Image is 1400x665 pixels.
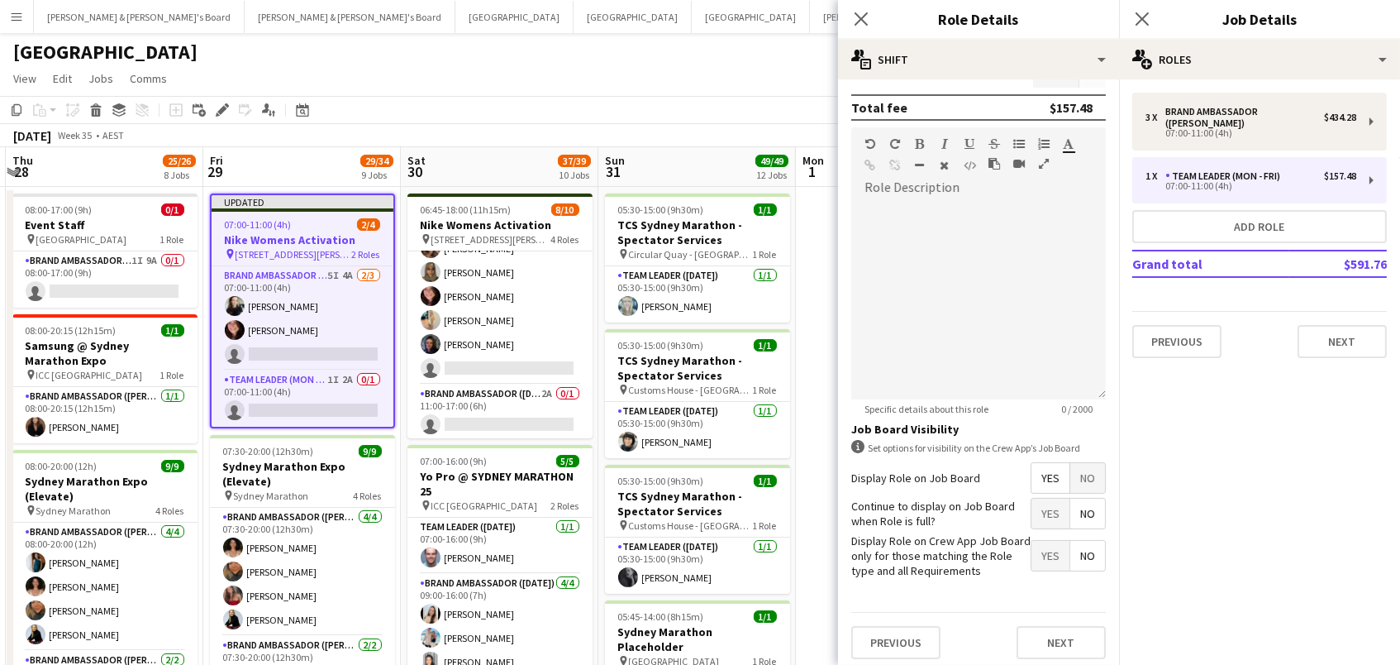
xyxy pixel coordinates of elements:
button: Paste as plain text [988,157,1000,170]
app-card-role: Team Leader ([DATE])1/105:30-15:00 (9h30m)[PERSON_NAME] [605,538,790,594]
button: [GEOGRAPHIC_DATA] [692,1,810,33]
span: Customs House - [GEOGRAPHIC_DATA] [629,384,753,396]
div: 1 x [1145,170,1165,182]
label: Display Role on Job Board [851,471,980,486]
app-card-role: Brand Ambassador ([PERSON_NAME])4/408:00-20:00 (12h)[PERSON_NAME][PERSON_NAME][PERSON_NAME][PERSO... [12,523,198,651]
div: 10 Jobs [559,169,590,181]
button: Next [1298,325,1387,358]
div: 07:00-11:00 (4h) [1145,182,1356,190]
app-card-role: Brand Ambassador ([PERSON_NAME])1I9A0/108:00-17:00 (9h) [12,251,198,308]
a: View [7,68,43,89]
button: Previous [1132,325,1221,358]
h3: TCS Sydney Marathon - Spectator Services [605,353,790,383]
span: ICC [GEOGRAPHIC_DATA] [431,500,538,512]
span: 49/49 [755,155,788,167]
button: Redo [889,137,901,151]
span: Thu [12,153,33,168]
button: [PERSON_NAME] & [PERSON_NAME]'s Board [245,1,455,33]
span: 1/1 [161,324,184,337]
span: Specific details about this role [851,403,1002,415]
span: 37/39 [558,155,591,167]
app-job-card: 08:00-17:00 (9h)0/1Event Staff [GEOGRAPHIC_DATA]1 RoleBrand Ambassador ([PERSON_NAME])1I9A0/108:0... [12,194,198,308]
span: Sydney Marathon [36,505,112,517]
app-job-card: 05:30-15:00 (9h30m)1/1TCS Sydney Marathon - Spectator Services Customs House - [GEOGRAPHIC_DATA]1... [605,329,790,458]
h3: Sydney Marathon Expo (Elevate) [12,474,198,504]
button: Undo [864,137,876,151]
span: 4 Roles [551,233,579,246]
span: Comms [130,71,167,86]
div: 12 Jobs [756,169,788,181]
span: Yes [1031,541,1069,571]
h3: Nike Womens Activation [407,218,593,232]
span: 2 Roles [352,248,380,261]
div: 08:00-20:15 (12h15m)1/1Samsung @ Sydney Marathon Expo ICC [GEOGRAPHIC_DATA]1 RoleBrand Ambassador... [12,314,198,443]
app-job-card: Updated07:00-11:00 (4h)2/4Nike Womens Activation [STREET_ADDRESS][PERSON_NAME]2 RolesBrand Ambass... [210,194,395,428]
span: Yes [1031,463,1069,493]
div: Total fee [851,99,907,116]
button: Strikethrough [988,137,1000,151]
td: $591.76 [1289,251,1387,277]
span: Yes [1031,499,1069,529]
span: 9/9 [359,445,382,457]
label: Continue to display on Job Board when Role is full? [851,499,1031,529]
button: Horizontal Line [914,159,926,172]
button: Fullscreen [1038,157,1050,170]
div: Shift [838,40,1119,79]
app-job-card: 05:30-15:00 (9h30m)1/1TCS Sydney Marathon - Spectator Services Customs House - [GEOGRAPHIC_DATA]1... [605,465,790,594]
span: Sat [407,153,426,168]
span: 05:45-14:00 (8h15m) [618,610,704,623]
div: 9 Jobs [361,169,393,181]
span: 1/1 [754,475,777,487]
span: 2/4 [357,218,380,231]
app-card-role: Team Leader ([DATE])1/105:30-15:00 (9h30m)[PERSON_NAME] [605,402,790,458]
span: 0 / 2000 [1048,403,1106,415]
span: Customs House - [GEOGRAPHIC_DATA] [629,519,753,532]
app-card-role: Team Leader ([DATE])1/105:30-15:00 (9h30m)[PERSON_NAME] [605,266,790,323]
h3: Event Staff [12,218,198,232]
span: 29 [207,162,223,181]
button: Previous [851,626,940,659]
a: Edit [46,68,79,89]
span: 07:00-11:00 (4h) [225,218,292,231]
span: 05:30-15:00 (9h30m) [618,339,704,352]
span: 1/1 [754,203,777,216]
app-card-role: Brand Ambassador ([DATE])2A0/111:00-17:00 (6h) [407,385,593,441]
span: 1/1 [754,339,777,352]
span: Jobs [88,71,113,86]
h3: TCS Sydney Marathon - Spectator Services [605,489,790,519]
span: 08:00-20:15 (12h15m) [26,324,117,337]
app-card-role: Brand Ambassador ([PERSON_NAME])4/407:30-20:00 (12h30m)[PERSON_NAME][PERSON_NAME][PERSON_NAME][PE... [210,508,395,636]
span: 05:30-15:00 (9h30m) [618,203,704,216]
span: 1 [800,162,824,181]
button: [PERSON_NAME] & [PERSON_NAME]'s Board [34,1,245,33]
span: 1 Role [753,519,777,532]
div: $434.28 [1324,112,1356,123]
button: Text Color [1063,137,1074,151]
span: Mon [802,153,824,168]
div: 07:00-11:00 (4h) [1145,129,1356,137]
button: Next [1017,626,1106,659]
span: 5/5 [556,455,579,467]
div: $157.48 [1324,170,1356,182]
span: [STREET_ADDRESS][PERSON_NAME] [236,248,352,261]
span: 2 Roles [551,500,579,512]
span: Sun [605,153,625,168]
span: [GEOGRAPHIC_DATA] [36,233,127,246]
button: HTML Code [964,159,975,172]
app-job-card: 06:45-18:00 (11h15m)8/10Nike Womens Activation [STREET_ADDRESS][PERSON_NAME]4 RolesBrand Ambassad... [407,194,593,438]
span: 1 Role [753,384,777,396]
span: 8/10 [551,203,579,216]
div: $157.48 [1050,99,1093,116]
span: View [13,71,36,86]
span: ICC [GEOGRAPHIC_DATA] [36,369,143,381]
td: Grand total [1132,251,1289,277]
button: Insert video [1013,157,1025,170]
button: [PERSON_NAME]'s Board [810,1,941,33]
span: 1 Role [160,233,184,246]
button: Add role [1132,210,1387,243]
h3: Yo Pro @ SYDNEY MARATHON 25 [407,469,593,499]
span: 29/34 [360,155,393,167]
app-card-role: Brand Ambassador ([PERSON_NAME])1/108:00-20:15 (12h15m)[PERSON_NAME] [12,387,198,443]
